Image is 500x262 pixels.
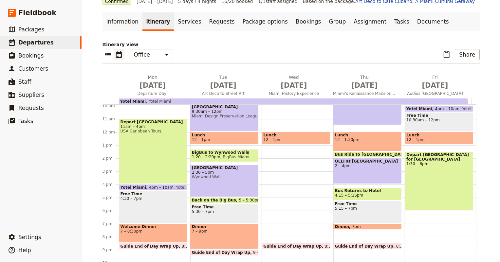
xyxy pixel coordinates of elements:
[335,164,400,168] span: 2 – 4pm
[335,206,400,211] span: 5:15 – 7pm
[119,223,187,243] div: Welcome Dinner7 – 8:30pm
[119,184,187,190] div: Yotel Miami4pm – 10amYotel Miami
[405,106,473,112] div: Yotel Miami4pm – 10amYotel Miami
[120,244,182,248] span: Guide End of Day Wrap Up
[190,165,259,197] div: [GEOGRAPHIC_DATA]2:30 – 5pmWynwood Walls
[335,188,400,193] span: Bus Returns to Hotel
[119,74,190,98] button: Mon [DATE]Departure Day!
[192,109,257,114] span: 9:30am – 12pm
[333,93,402,125] div: [GEOGRAPHIC_DATA]9 – 11:30am
[335,193,363,198] span: 4:15 – 5:15pm
[406,162,472,166] span: 1:30 – 6pm
[102,130,119,135] div: 12 pm
[333,223,402,230] div: Dinner7pm
[330,74,401,98] button: Thu [DATE]Miami's Renaissance Mansion and OLLI at UM
[190,250,259,256] div: Guide End of Day Wrap Up9 – 9:30pm
[192,166,257,170] span: [GEOGRAPHIC_DATA]
[333,74,396,90] h2: Thu
[190,149,259,162] div: BigBus to Wynwood Walls1:20 – 2:20pmBigBus Miami
[406,107,435,111] span: Yotel Miami
[120,124,186,129] span: 11am – 4pm
[333,187,402,200] div: Bus Returns to Hotel4:15 – 5:15pm
[119,191,187,223] div: Free Time4:30 – 7pm
[435,107,460,111] span: 4pm – 10am
[253,250,275,255] span: 9 – 9:30pm
[335,133,400,137] span: Lunch
[192,137,210,142] span: 12 – 1pm
[239,12,292,31] a: Package options
[192,205,257,209] span: Free Time
[405,132,473,145] div: Lunch12 – 1pm
[192,209,257,214] span: 5:30 – 7pm
[18,118,33,124] span: Tasks
[102,195,119,200] div: 5 pm
[120,196,186,201] span: 4:30 – 7pm
[102,156,119,161] div: 2 pm
[335,137,400,142] span: 12 – 1:30pm
[102,221,119,226] div: 7 pm
[18,26,44,33] span: Packages
[120,224,186,229] span: Welcome Dinner
[441,49,452,60] button: Paste itinerary item
[405,112,473,131] div: Free Time10:30am – 12pm
[114,49,124,60] button: Calendar view
[18,39,54,46] span: Departures
[174,12,205,31] a: Services
[325,12,350,31] a: Group
[335,201,400,206] span: Free Time
[146,99,171,104] span: Yotel Miami
[192,100,257,109] span: Art Deco on [GEOGRAPHIC_DATA]
[102,169,119,174] div: 3 pm
[190,132,259,145] div: Lunch12 – 1pm
[102,234,119,239] div: 8 pm
[330,91,398,96] span: Miami's Renaissance Mansion and OLLI at UM
[260,91,328,96] span: Miami History Experience
[205,12,239,31] a: Requests
[102,103,119,109] div: 10 am
[102,41,480,48] p: Itinerary view
[182,244,197,248] span: 8:30pm
[352,224,361,229] span: 7pm
[120,185,149,189] span: Yotel Miami
[262,132,330,145] div: Lunch12 – 1pm
[192,175,257,179] span: Wynwood Walls
[119,98,468,104] div: Yotel MiamiYotel Miami
[192,74,255,90] h2: Tue
[333,243,402,249] div: Guide End of Day Wrap Up8:30pm
[263,244,324,248] span: Guide End of Day Wrap Up
[142,12,174,31] a: Itinerary
[324,244,340,248] span: 8:30pm
[18,105,44,111] span: Requests
[405,151,473,210] div: Depart [GEOGRAPHIC_DATA] for [GEOGRAPHIC_DATA]1:30 – 6pm
[18,247,31,253] span: Help
[333,158,402,184] div: OLLI at [GEOGRAPHIC_DATA]2 – 4pm
[262,243,330,249] div: Guide End of Day Wrap Up8:30pm
[335,244,396,248] span: Guide End of Day Wrap Up
[120,99,146,104] span: Yotel Miami
[335,152,411,157] span: Bus Ride to [GEOGRAPHIC_DATA]
[102,208,119,213] div: 6 pm
[413,12,453,31] a: Documents
[18,79,31,85] span: Staff
[120,192,186,196] span: Free Time
[333,201,402,223] div: Free Time5:15 – 7pm
[192,198,239,202] span: Back on the Big Bus
[119,243,187,249] div: Guide End of Day Wrap Up8:30pm
[192,250,253,255] span: Guide End of Day Wrap Up
[263,74,325,90] h2: Wed
[333,132,402,151] div: Lunch12 – 1:30pm
[455,49,479,60] button: Share
[189,91,257,96] span: Art Deco to Street Art
[390,12,413,31] a: Tasks
[190,197,259,203] div: Back on the Big Bus5 – 5:30pm
[192,150,257,155] span: BigBus to Wynwood Walls
[18,234,41,240] span: Settings
[192,114,257,118] span: Miami Design Preservation League
[18,92,44,98] span: Suppliers
[404,80,467,90] span: [DATE]
[119,119,187,184] div: Depart [GEOGRAPHIC_DATA]11am – 4pmUSA Caribbean Tours,
[406,118,472,122] span: 10:30am – 12pm
[263,137,282,142] span: 12 – 1pm
[119,98,472,104] div: Yotel MiamiYotel Miami
[239,198,261,202] span: 5 – 5:30pm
